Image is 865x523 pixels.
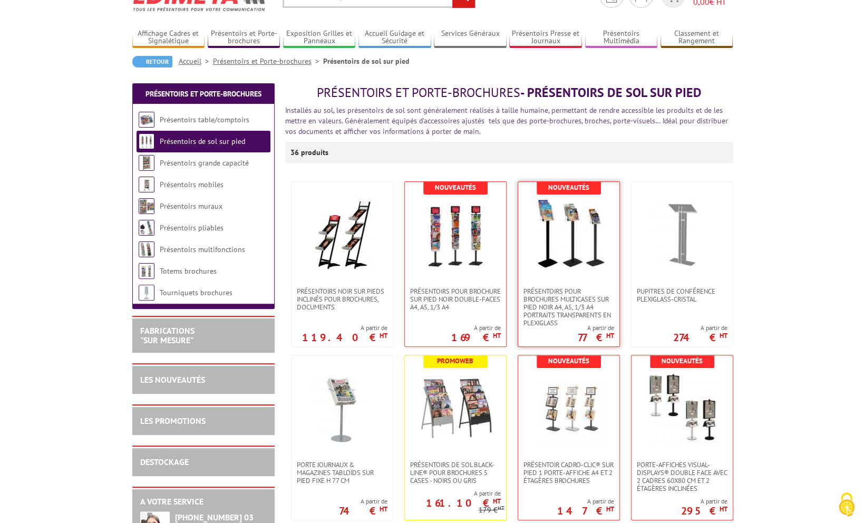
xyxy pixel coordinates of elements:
[493,497,501,506] sup: HT
[493,331,501,340] sup: HT
[140,374,205,385] a: LES NOUVEAUTÉS
[532,198,606,272] img: Présentoirs pour brochures multicases sur pied NOIR A4, A5, 1/3 A4 Portraits transparents en plex...
[139,198,154,214] img: Présentoirs muraux
[160,201,222,211] a: Présentoirs muraux
[532,371,606,445] img: Présentoir Cadro-Clic® sur pied 1 porte-affiche A4 et 2 étagères brochures
[405,461,506,485] a: Présentoirs de sol Black-Line® pour brochures 5 Cases - Noirs ou Gris
[681,497,727,506] span: A partir de
[285,105,728,136] font: Installés au sol, les présentoirs de sol sont généralement réalisés à taille humaine, permettant ...
[523,461,614,485] span: Présentoir Cadro-Clic® sur pied 1 porte-affiche A4 et 2 étagères brochures
[339,497,387,506] span: A partir de
[518,461,619,485] a: Présentoir Cadro-Clic® sur pied 1 porte-affiche A4 et 2 étagères brochures
[720,505,727,514] sup: HT
[139,177,154,192] img: Présentoirs mobiles
[410,287,501,311] span: Présentoirs pour brochure sur pied NOIR double-faces A4, A5, 1/3 A4
[139,220,154,236] img: Présentoirs pliables
[305,198,379,271] img: Présentoirs NOIR sur pieds inclinés pour brochures, documents
[606,331,614,340] sup: HT
[160,223,223,233] a: Présentoirs pliables
[419,371,492,445] img: Présentoirs de sol Black-Line® pour brochures 5 Cases - Noirs ou Gris
[426,500,501,506] p: 161.10 €
[139,263,154,279] img: Totems brochures
[434,29,507,46] a: Services Généraux
[160,288,232,297] a: Tourniquets brochures
[578,334,614,341] p: 77 €
[140,497,267,507] h2: A votre service
[419,198,492,272] img: Présentoirs pour brochure sur pied NOIR double-faces A4, A5, 1/3 A4
[479,506,504,514] p: 179 €
[160,158,249,168] a: Présentoirs grande capacité
[451,334,501,341] p: 169 €
[498,504,504,511] sup: HT
[139,133,154,149] img: Présentoirs de sol sur pied
[140,415,206,426] a: LES PROMOTIONS
[437,356,473,365] b: Promoweb
[451,324,501,332] span: A partir de
[435,183,476,192] b: Nouveautés
[132,56,172,67] a: Retour
[509,29,582,46] a: Présentoirs Presse et Journaux
[631,461,733,492] a: Porte-affiches Visual-Displays® double face avec 2 cadres 60x80 cm et 2 étagères inclinées
[410,461,501,485] span: Présentoirs de sol Black-Line® pour brochures 5 Cases - Noirs ou Gris
[140,457,189,467] a: DESTOCKAGE
[523,287,614,327] span: Présentoirs pour brochures multicases sur pied NOIR A4, A5, 1/3 A4 Portraits transparents en plex...
[358,29,431,46] a: Accueil Guidage et Sécurité
[828,487,865,523] button: Cookies (modal window)
[380,505,387,514] sup: HT
[645,371,719,445] img: Porte-affiches Visual-Displays® double face avec 2 cadres 60x80 cm et 2 étagères inclinées
[285,86,733,100] h1: - Présentoirs de sol sur pied
[631,287,733,303] a: Pupitres de conférence plexiglass-cristal
[637,461,727,492] span: Porte-affiches Visual-Displays® double face avec 2 cadres 60x80 cm et 2 étagères inclinées
[291,461,393,485] a: Porte Journaux & Magazines Tabloïds sur pied fixe H 77 cm
[139,241,154,257] img: Présentoirs multifonctions
[305,371,379,445] img: Porte Journaux & Magazines Tabloïds sur pied fixe H 77 cm
[681,508,727,514] p: 295 €
[175,512,254,522] strong: [PHONE_NUMBER] 03
[548,356,589,365] b: Nouveautés
[297,461,387,485] span: Porte Journaux & Magazines Tabloïds sur pied fixe H 77 cm
[323,56,410,66] li: Présentoirs de sol sur pied
[518,287,619,327] a: Présentoirs pour brochures multicases sur pied NOIR A4, A5, 1/3 A4 Portraits transparents en plex...
[302,324,387,332] span: A partir de
[660,29,733,46] a: Classement et Rangement
[673,334,727,341] p: 274 €
[160,115,249,124] a: Présentoirs table/comptoirs
[833,491,860,518] img: Cookies (modal window)
[297,287,387,311] span: Présentoirs NOIR sur pieds inclinés pour brochures, documents
[557,497,614,506] span: A partir de
[405,287,506,311] a: Présentoirs pour brochure sur pied NOIR double-faces A4, A5, 1/3 A4
[139,155,154,171] img: Présentoirs grande capacité
[606,505,614,514] sup: HT
[578,324,614,332] span: A partir de
[339,508,387,514] p: 74 €
[317,84,520,101] span: Présentoirs et Porte-brochures
[132,29,205,46] a: Affichage Cadres et Signalétique
[213,56,323,66] a: Présentoirs et Porte-brochures
[291,287,393,311] a: Présentoirs NOIR sur pieds inclinés pour brochures, documents
[557,508,614,514] p: 147 €
[145,89,261,99] a: Présentoirs et Porte-brochures
[302,334,387,341] p: 119.40 €
[290,142,330,163] p: 36 produits
[160,266,217,276] a: Totems brochures
[179,56,213,66] a: Accueil
[645,198,719,272] img: Pupitres de conférence plexiglass-cristal
[139,285,154,301] img: Tourniquets brochures
[140,325,195,345] a: FABRICATIONS"Sur Mesure"
[160,180,223,189] a: Présentoirs mobiles
[283,29,356,46] a: Exposition Grilles et Panneaux
[160,245,245,254] a: Présentoirs multifonctions
[405,489,501,498] span: A partir de
[160,137,245,146] a: Présentoirs de sol sur pied
[673,324,727,332] span: A partir de
[585,29,658,46] a: Présentoirs Multimédia
[208,29,280,46] a: Présentoirs et Porte-brochures
[548,183,589,192] b: Nouveautés
[380,331,387,340] sup: HT
[637,287,727,303] span: Pupitres de conférence plexiglass-cristal
[662,356,703,365] b: Nouveautés
[139,112,154,128] img: Présentoirs table/comptoirs
[720,331,727,340] sup: HT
